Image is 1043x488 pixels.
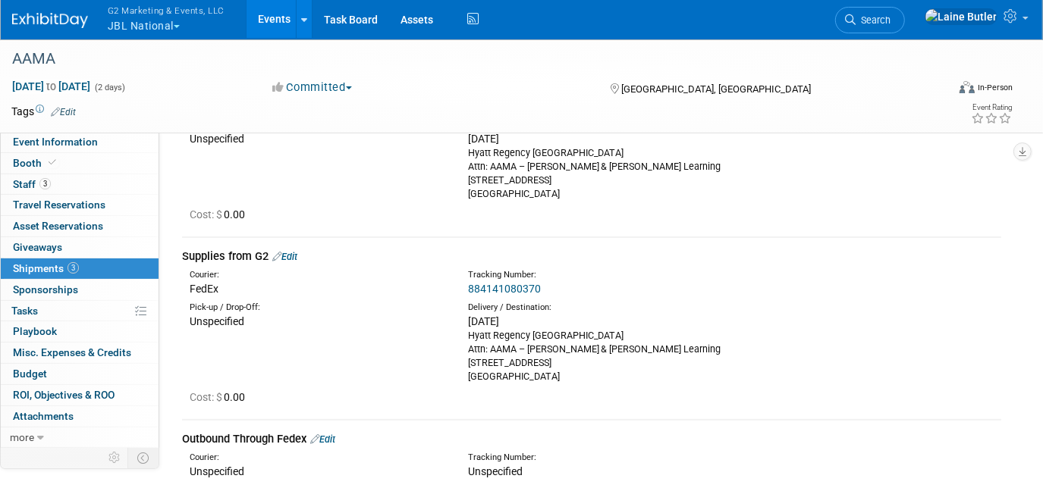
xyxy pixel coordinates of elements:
a: Travel Reservations [1,195,159,215]
div: Hyatt Regency [GEOGRAPHIC_DATA] Attn: AAMA – [PERSON_NAME] & [PERSON_NAME] Learning [STREET_ADDRE... [468,146,724,201]
div: Unspecified [190,464,445,479]
a: 884141080370 [468,283,541,295]
a: Attachments [1,406,159,427]
td: Tags [11,104,76,119]
a: Budget [1,364,159,384]
a: Asset Reservations [1,216,159,236]
span: Budget [13,368,47,380]
a: Edit [51,107,76,117]
button: Committed [268,80,358,95]
a: Giveaways [1,237,159,258]
a: Event Information [1,132,159,152]
span: Unspecified [468,465,523,477]
div: FedEx [190,281,445,296]
span: G2 Marketing & Events, LLC [108,2,225,18]
div: Tracking Number: [468,452,793,464]
div: Event Rating [971,104,1012,111]
span: Sponsorships [13,283,78,296]
a: more [1,427,159,448]
span: to [44,80,58,92]
div: Hyatt Regency [GEOGRAPHIC_DATA] Attn: AAMA – [PERSON_NAME] & [PERSON_NAME] Learning [STREET_ADDRE... [468,329,724,383]
div: [DATE] [468,314,724,329]
div: Courier: [190,269,445,281]
a: Staff3 [1,174,159,195]
a: Search [835,7,905,33]
span: Event Information [13,136,98,148]
div: In-Person [977,82,1013,93]
a: Sponsorships [1,280,159,300]
span: Giveaways [13,241,62,253]
div: Supplies from G2 [182,249,1001,264]
td: Personalize Event Tab Strip [102,448,128,468]
span: Search [856,14,891,26]
span: Unspecified [190,315,244,327]
div: Courier: [190,452,445,464]
span: Staff [13,178,51,190]
span: Asset Reservations [13,220,103,232]
div: Pick-up / Drop-Off: [190,302,445,314]
img: Laine Butler [925,8,997,25]
span: (2 days) [93,83,125,92]
a: ROI, Objectives & ROO [1,385,159,405]
span: Misc. Expenses & Credits [13,346,131,358]
div: Delivery / Destination: [468,302,724,314]
span: Booth [13,157,59,169]
div: AAMA [7,45,928,73]
span: [DATE] [DATE] [11,80,91,93]
span: 3 [39,178,51,189]
a: Playbook [1,321,159,342]
span: Playbook [13,325,57,337]
a: Edit [272,251,297,262]
span: 0.00 [190,208,251,221]
span: 3 [68,262,79,274]
div: Event Format [865,79,1013,102]
td: Toggle Event Tabs [128,448,159,468]
span: Travel Reservations [13,199,105,211]
a: Shipments3 [1,258,159,279]
span: Tasks [11,305,38,317]
div: [DATE] [468,131,724,146]
span: ROI, Objectives & ROO [13,389,115,401]
span: Cost: $ [190,208,224,221]
span: Shipments [13,262,79,274]
span: more [10,431,34,443]
img: Format-Inperson.png [960,81,975,93]
a: Booth [1,153,159,174]
i: Booth reservation complete [49,158,56,167]
img: ExhibitDay [12,13,88,28]
span: Cost: $ [190,391,224,403]
div: Tracking Number: [468,269,793,281]
span: 0.00 [190,391,251,403]
span: [GEOGRAPHIC_DATA], [GEOGRAPHIC_DATA] [622,83,812,95]
a: Misc. Expenses & Credits [1,343,159,363]
span: Unspecified [190,133,244,145]
a: Edit [310,433,335,445]
div: Outbound Through Fedex [182,431,1001,447]
span: Attachments [13,410,74,422]
a: Tasks [1,301,159,321]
